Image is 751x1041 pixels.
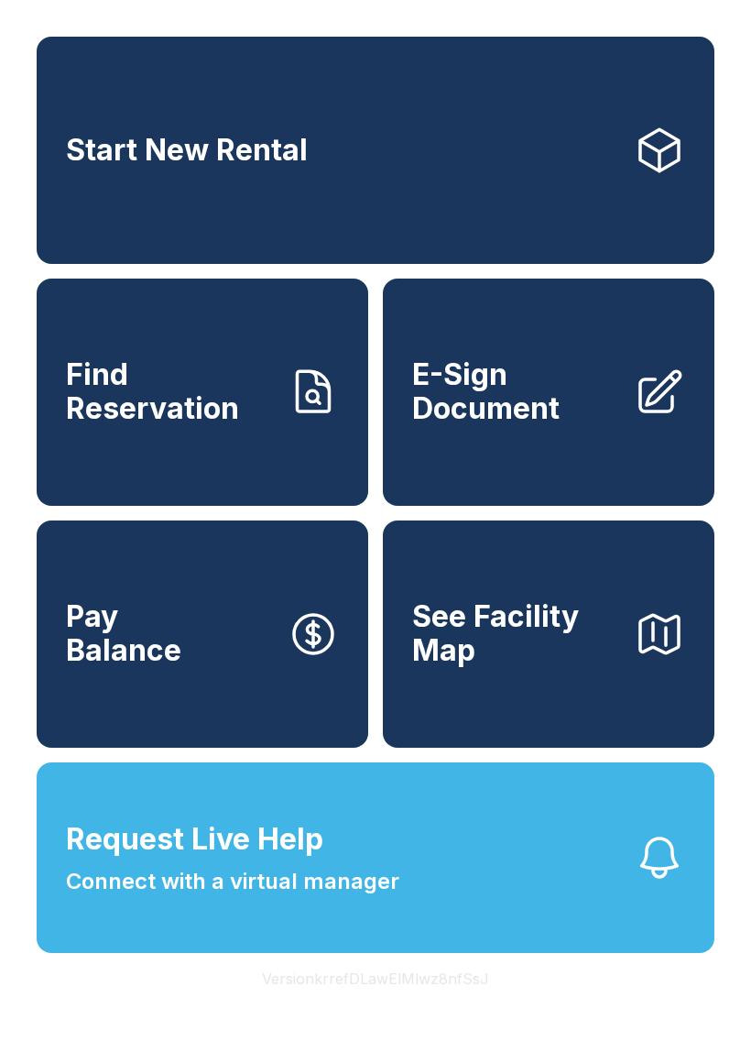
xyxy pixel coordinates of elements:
button: See Facility Map [383,520,714,748]
button: PayBalance [37,520,368,748]
span: E-Sign Document [412,358,619,425]
span: Find Reservation [66,358,273,425]
span: Connect with a virtual manager [66,865,399,898]
a: Find Reservation [37,279,368,506]
a: Start New Rental [37,37,714,264]
a: E-Sign Document [383,279,714,506]
span: See Facility Map [412,600,619,667]
button: VersionkrrefDLawElMlwz8nfSsJ [247,953,504,1004]
button: Request Live HelpConnect with a virtual manager [37,762,714,953]
span: Pay Balance [66,600,181,667]
span: Start New Rental [66,134,308,168]
span: Request Live Help [66,817,323,861]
